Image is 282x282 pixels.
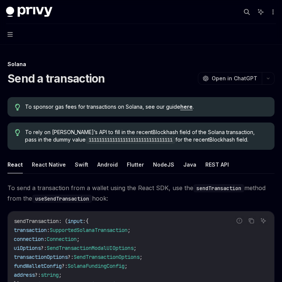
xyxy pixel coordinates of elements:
span: ?: [35,272,41,278]
span: transactionOptions [14,254,68,260]
span: ; [134,245,137,251]
span: connection [14,236,44,242]
span: SolanaFundingConfig [68,263,125,269]
code: useSendTransaction [32,195,92,203]
span: address [14,272,35,278]
button: Ask AI [258,216,268,226]
a: here [180,103,193,110]
span: ; [59,272,62,278]
span: SupportedSolanaTransaction [50,227,128,233]
button: React [7,156,23,173]
span: To sponsor gas fees for transactions on Solana, see our guide . [25,103,267,111]
span: ?: [62,263,68,269]
span: Connection [47,236,77,242]
span: SendTransactionModalUIOptions [47,245,134,251]
span: : ( [59,218,68,224]
button: More actions [269,7,276,17]
img: dark logo [6,7,52,17]
button: Report incorrect code [235,216,244,226]
span: To send a transaction from a wallet using the React SDK, use the method from the hook: [7,183,275,204]
span: ?: [68,254,74,260]
span: : [47,227,50,233]
span: { [86,218,89,224]
button: Open in ChatGPT [198,72,262,85]
span: ; [128,227,131,233]
span: SendTransactionOptions [74,254,140,260]
span: string [41,272,59,278]
button: React Native [32,156,66,173]
span: ?: [41,245,47,251]
span: Open in ChatGPT [212,75,257,82]
button: REST API [205,156,229,173]
span: input [68,218,83,224]
button: Java [183,156,196,173]
button: Copy the contents from the code block [246,216,256,226]
code: sendTransaction [193,184,244,192]
span: uiOptions [14,245,41,251]
code: 11111111111111111111111111111111 [86,136,175,144]
span: ; [140,254,142,260]
button: NodeJS [153,156,174,173]
svg: Tip [15,104,20,111]
span: : [83,218,86,224]
button: Android [97,156,118,173]
span: fundWalletConfig [14,263,62,269]
button: Flutter [127,156,144,173]
span: ; [77,236,80,242]
span: sendTransaction [14,218,59,224]
span: transaction [14,227,47,233]
svg: Tip [15,129,20,136]
span: : [44,236,47,242]
h1: Send a transaction [7,72,105,85]
span: To rely on [PERSON_NAME]’s API to fill in the recentBlockhash field of the Solana transaction, pa... [25,128,267,144]
span: ; [125,263,128,269]
button: Swift [75,156,88,173]
div: Solana [7,61,275,68]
